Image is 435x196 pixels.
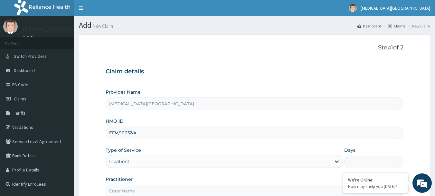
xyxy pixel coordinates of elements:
div: Inpatient [109,158,129,165]
span: Switch Providers [14,53,47,59]
label: HMO ID [106,118,124,124]
span: [MEDICAL_DATA][GEOGRAPHIC_DATA] [361,5,430,11]
span: Dashboard [14,67,35,73]
label: Days [344,147,355,153]
label: Type of Service [106,147,141,153]
small: New Claim [91,24,113,28]
img: User Image [3,19,18,34]
label: Practitioner [106,176,133,182]
span: Claims [14,96,26,102]
a: Dashboard [357,23,381,29]
h3: Claim details [106,68,404,75]
div: We're Online! [348,177,403,183]
input: Enter HMO ID [106,127,404,139]
span: Tariffs [14,110,25,116]
p: Step 1 of 2 [106,44,404,51]
h1: Add [79,21,430,29]
label: Provider Name [106,89,141,95]
img: User Image [349,4,357,12]
li: New Claim [406,23,430,29]
p: How may I help you today? [348,184,403,189]
a: Claims [388,23,405,29]
a: Online [23,35,38,40]
p: [MEDICAL_DATA][GEOGRAPHIC_DATA] [23,26,118,32]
